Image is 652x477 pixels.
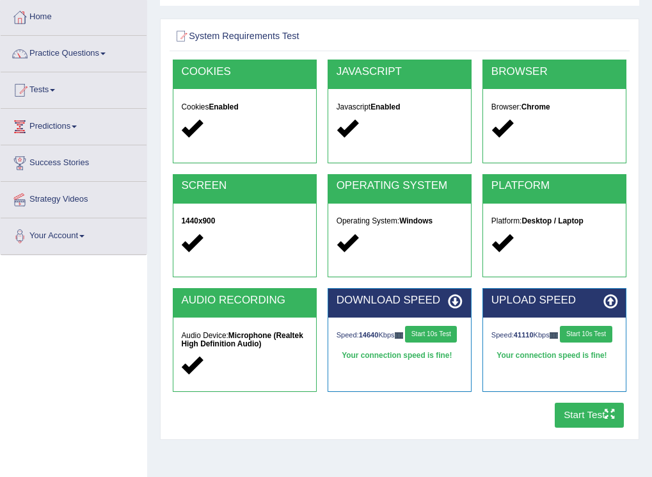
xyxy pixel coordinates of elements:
[337,326,463,345] div: Speed: Kbps
[359,331,379,339] strong: 14640
[491,217,618,225] h5: Platform:
[399,216,433,225] strong: Windows
[1,72,147,104] a: Tests
[173,28,454,45] h2: System Requirements Test
[337,180,463,192] h2: OPERATING SYSTEM
[181,295,308,307] h2: AUDIO RECORDING
[181,103,308,111] h5: Cookies
[337,66,463,78] h2: JAVASCRIPT
[181,180,308,192] h2: SCREEN
[337,217,463,225] h5: Operating System:
[1,36,147,68] a: Practice Questions
[491,348,618,364] div: Your connection speed is fine!
[337,103,463,111] h5: Javascript
[521,102,550,111] strong: Chrome
[337,348,463,364] div: Your connection speed is fine!
[181,66,308,78] h2: COOKIES
[560,326,612,343] button: Start 10s Test
[555,403,624,428] button: Start Test
[491,295,618,307] h2: UPLOAD SPEED
[405,326,457,343] button: Start 10s Test
[1,109,147,141] a: Predictions
[209,102,238,111] strong: Enabled
[370,102,400,111] strong: Enabled
[550,332,559,338] img: ajax-loader-fb-connection.gif
[521,216,583,225] strong: Desktop / Laptop
[491,326,618,345] div: Speed: Kbps
[514,331,534,339] strong: 41110
[181,331,303,348] strong: Microphone (Realtek High Definition Audio)
[1,145,147,177] a: Success Stories
[491,66,618,78] h2: BROWSER
[1,182,147,214] a: Strategy Videos
[1,218,147,250] a: Your Account
[491,103,618,111] h5: Browser:
[181,216,215,225] strong: 1440x900
[491,180,618,192] h2: PLATFORM
[337,295,463,307] h2: DOWNLOAD SPEED
[181,332,308,348] h5: Audio Device:
[395,332,404,338] img: ajax-loader-fb-connection.gif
